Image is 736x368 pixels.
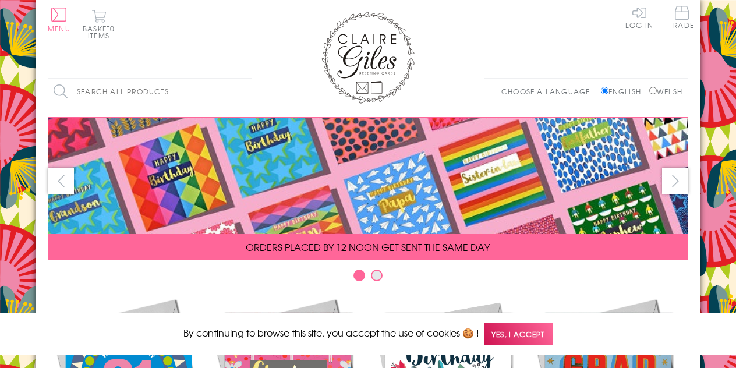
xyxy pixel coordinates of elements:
[83,9,115,39] button: Basket0 items
[88,23,115,41] span: 0 items
[670,6,694,31] a: Trade
[670,6,694,29] span: Trade
[246,240,490,254] span: ORDERS PLACED BY 12 NOON GET SENT THE SAME DAY
[48,8,70,32] button: Menu
[484,323,553,345] span: Yes, I accept
[353,270,365,281] button: Carousel Page 1 (Current Slide)
[501,86,599,97] p: Choose a language:
[48,269,688,287] div: Carousel Pagination
[649,87,657,94] input: Welsh
[371,270,383,281] button: Carousel Page 2
[321,12,415,104] img: Claire Giles Greetings Cards
[48,168,74,194] button: prev
[601,87,608,94] input: English
[601,86,647,97] label: English
[48,79,252,105] input: Search all products
[240,79,252,105] input: Search
[625,6,653,29] a: Log In
[48,23,70,34] span: Menu
[662,168,688,194] button: next
[649,86,682,97] label: Welsh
